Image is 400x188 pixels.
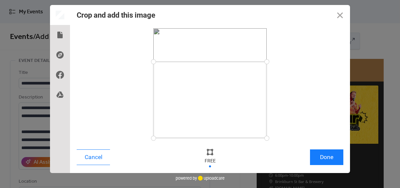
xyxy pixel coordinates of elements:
[176,173,225,183] div: powered by
[77,149,110,165] button: Cancel
[330,5,350,25] button: Close
[77,11,155,19] div: Crop and add this image
[50,85,70,105] div: Google Drive
[197,176,225,181] a: uploadcare
[50,25,70,45] div: Local Files
[50,45,70,65] div: Direct Link
[50,5,70,25] div: Preview
[50,65,70,85] div: Facebook
[310,149,343,165] button: Done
